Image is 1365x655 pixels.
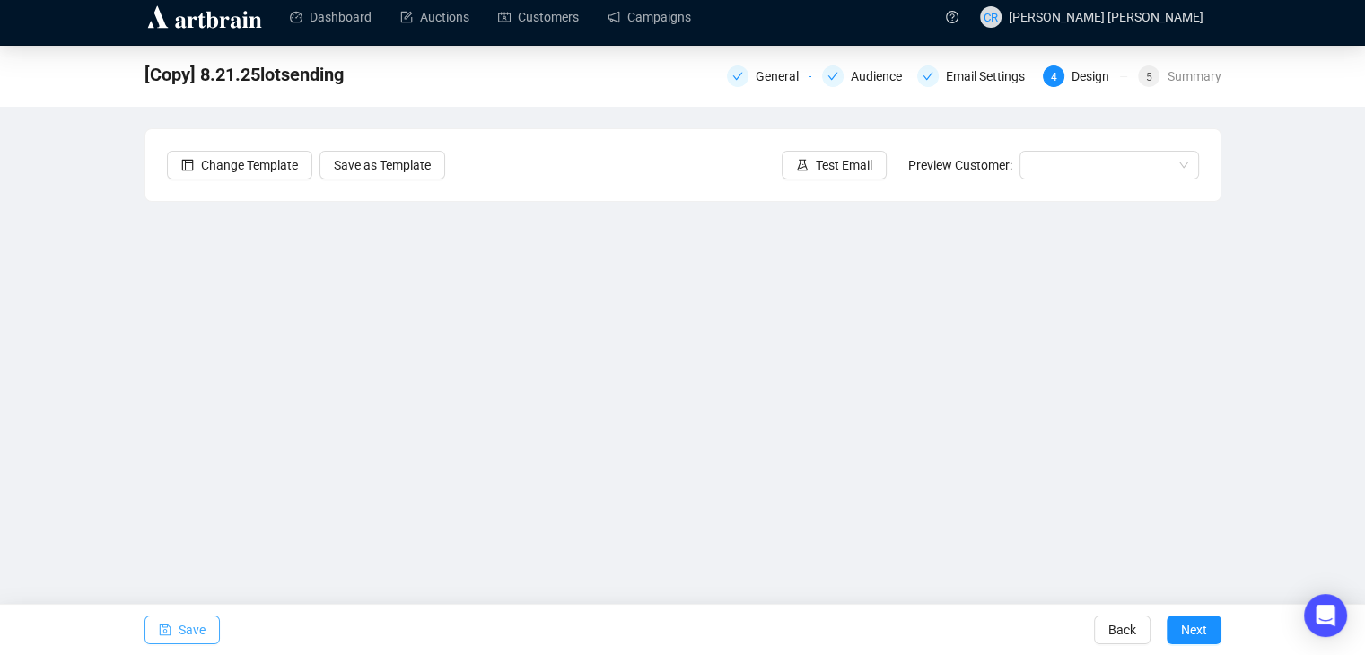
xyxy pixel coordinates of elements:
[1167,616,1221,644] button: Next
[334,155,431,175] span: Save as Template
[796,159,809,171] span: experiment
[1009,10,1203,24] span: [PERSON_NAME] [PERSON_NAME]
[144,616,220,644] button: Save
[1181,605,1207,655] span: Next
[181,159,194,171] span: layout
[851,65,913,87] div: Audience
[144,3,265,31] img: logo
[827,71,838,82] span: check
[1051,71,1057,83] span: 4
[756,65,809,87] div: General
[908,158,1012,172] span: Preview Customer:
[179,605,206,655] span: Save
[782,151,887,179] button: Test Email
[144,60,344,89] span: [Copy] 8.21.25lotsending
[1094,616,1151,644] button: Back
[816,155,872,175] span: Test Email
[1072,65,1120,87] div: Design
[923,71,933,82] span: check
[1146,71,1152,83] span: 5
[201,155,298,175] span: Change Template
[732,71,743,82] span: check
[1167,65,1221,87] div: Summary
[1138,65,1221,87] div: 5Summary
[822,65,906,87] div: Audience
[946,65,1036,87] div: Email Settings
[727,65,811,87] div: General
[319,151,445,179] button: Save as Template
[1304,594,1347,637] div: Open Intercom Messenger
[917,65,1032,87] div: Email Settings
[983,7,998,26] span: CR
[167,151,312,179] button: Change Template
[1043,65,1127,87] div: 4Design
[159,624,171,636] span: save
[946,11,958,23] span: question-circle
[1108,605,1136,655] span: Back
